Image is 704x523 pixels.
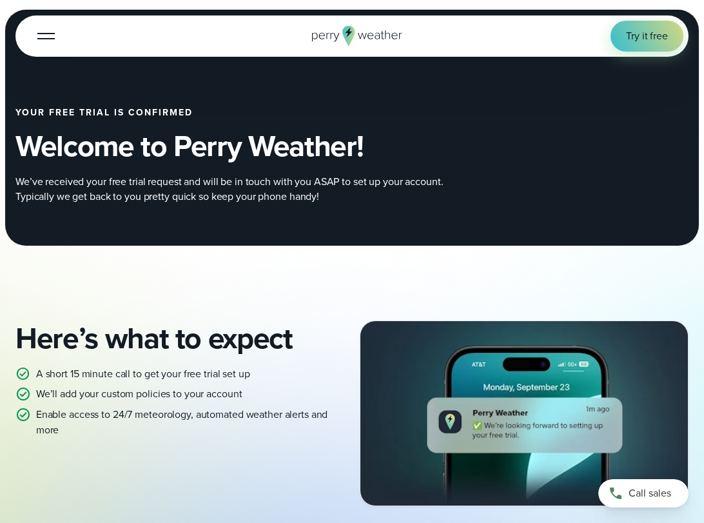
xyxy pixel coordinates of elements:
[15,128,459,163] h2: Welcome to Perry Weather!
[36,366,250,382] p: A short 15 minute call to get your free trial set up
[15,321,344,355] h2: Here’s what to expect
[598,479,689,508] a: Call sales
[15,174,459,205] p: We’ve received your free trial request and will be in touch with you ASAP to set up your account....
[611,21,683,52] a: Try it free
[36,386,242,402] p: We’ll add your custom policies to your account
[36,407,344,438] p: Enable access to 24/7 meteorology, automated weather alerts and more
[15,108,459,118] h2: Your free trial is confirmed
[629,486,671,501] span: Call sales
[626,28,668,44] span: Try it free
